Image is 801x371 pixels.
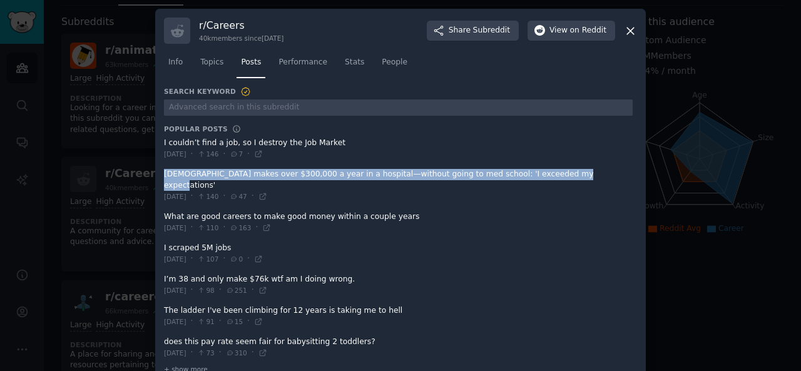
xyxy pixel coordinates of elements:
[199,34,283,43] div: 40k members since [DATE]
[247,253,250,265] span: ·
[197,348,214,357] span: 73
[340,53,369,78] a: Stats
[164,317,186,326] span: [DATE]
[191,222,193,233] span: ·
[382,57,407,68] span: People
[570,25,606,36] span: on Reddit
[427,21,519,41] button: ShareSubreddit
[247,316,250,327] span: ·
[226,286,247,295] span: 251
[196,53,228,78] a: Topics
[191,253,193,265] span: ·
[252,191,254,202] span: ·
[345,57,364,68] span: Stats
[528,21,615,41] button: Viewon Reddit
[278,57,327,68] span: Performance
[230,192,247,201] span: 47
[191,149,193,160] span: ·
[274,53,332,78] a: Performance
[164,192,186,201] span: [DATE]
[164,223,186,232] span: [DATE]
[223,253,225,265] span: ·
[241,57,261,68] span: Posts
[164,125,228,133] h3: Popular Posts
[549,25,606,36] span: View
[252,285,254,296] span: ·
[191,347,193,358] span: ·
[230,150,243,158] span: 7
[252,347,254,358] span: ·
[230,255,243,263] span: 0
[164,86,252,98] h3: Search Keyword
[197,317,214,326] span: 91
[473,25,510,36] span: Subreddit
[191,316,193,327] span: ·
[219,316,222,327] span: ·
[191,191,193,202] span: ·
[255,222,258,233] span: ·
[197,192,218,201] span: 140
[164,286,186,295] span: [DATE]
[164,99,633,116] input: Advanced search in this subreddit
[191,285,193,296] span: ·
[223,222,225,233] span: ·
[226,317,243,326] span: 15
[164,348,186,357] span: [DATE]
[226,348,247,357] span: 310
[219,285,222,296] span: ·
[164,150,186,158] span: [DATE]
[168,57,183,68] span: Info
[237,53,265,78] a: Posts
[200,57,223,68] span: Topics
[164,255,186,263] span: [DATE]
[449,25,510,36] span: Share
[247,149,250,160] span: ·
[164,53,187,78] a: Info
[219,347,222,358] span: ·
[197,286,214,295] span: 98
[377,53,412,78] a: People
[197,255,218,263] span: 107
[197,150,218,158] span: 146
[230,223,251,232] span: 163
[199,19,283,32] h3: r/ Careers
[223,191,225,202] span: ·
[223,149,225,160] span: ·
[197,223,218,232] span: 110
